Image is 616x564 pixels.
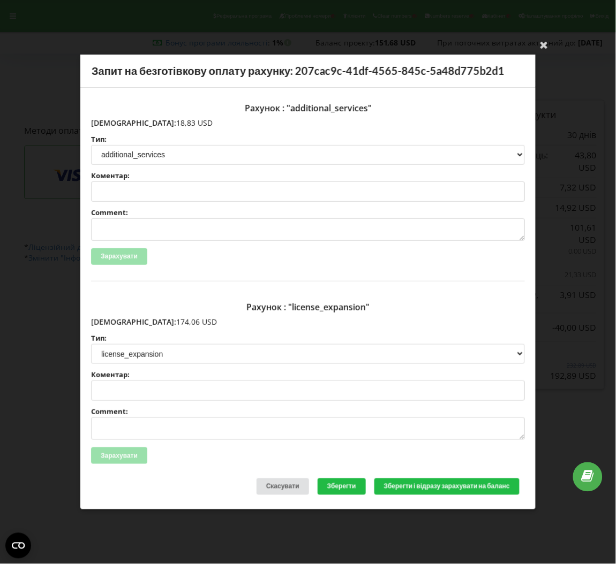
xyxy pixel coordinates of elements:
[5,533,31,559] button: Open CMP widget
[80,55,536,88] div: Запит на безготівкову оплату рахунку: 207cac9c-41df-4565-845c-5a48d775b2d1
[91,371,525,378] label: Коментар:
[91,172,525,179] label: Коментар:
[91,317,525,327] p: 174,06 USD
[374,478,520,495] button: Зберегти і відразу зарахувати на баланс
[91,408,525,415] label: Comment:
[91,136,525,143] label: Тип:
[91,118,176,128] span: [DEMOGRAPHIC_DATA]:
[91,335,525,342] label: Тип:
[318,478,366,495] button: Зберегти
[91,209,525,216] label: Comment:
[91,98,525,118] div: Рахунок : "additional_services"
[91,298,525,317] div: Рахунок : "license_expansion"
[257,478,309,495] div: Скасувати
[91,317,176,327] span: [DEMOGRAPHIC_DATA]:
[91,118,525,128] p: 18,83 USD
